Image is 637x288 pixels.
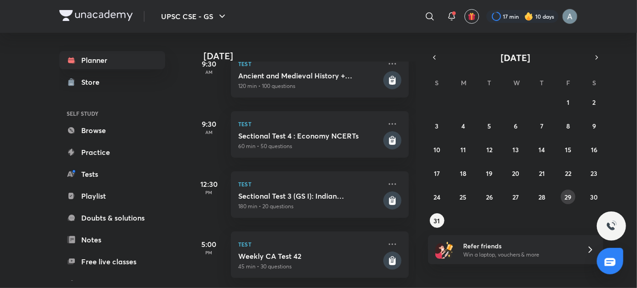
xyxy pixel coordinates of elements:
[191,250,227,255] p: PM
[534,142,549,157] button: August 14, 2025
[434,169,440,178] abbr: August 17, 2025
[238,239,381,250] p: Test
[482,142,497,157] button: August 12, 2025
[433,145,440,154] abbr: August 10, 2025
[606,221,617,231] img: ttu
[561,190,575,204] button: August 29, 2025
[191,179,227,190] h5: 12:30
[538,193,545,201] abbr: August 28, 2025
[238,179,381,190] p: Test
[539,169,545,178] abbr: August 21, 2025
[565,169,571,178] abbr: August 22, 2025
[434,216,440,225] abbr: August 31, 2025
[238,252,381,261] h5: Weekly CA Test 42
[501,51,531,64] span: [DATE]
[191,118,227,129] h5: 9:30
[565,145,571,154] abbr: August 15, 2025
[587,95,601,109] button: August 2, 2025
[587,118,601,133] button: August 9, 2025
[465,9,479,24] button: avatar
[592,122,596,130] abbr: August 9, 2025
[59,231,165,249] a: Notes
[486,169,493,178] abbr: August 19, 2025
[191,190,227,195] p: PM
[540,122,543,130] abbr: August 7, 2025
[204,51,418,62] h4: [DATE]
[238,82,381,90] p: 120 min • 100 questions
[191,58,227,69] h5: 9:30
[564,193,571,201] abbr: August 29, 2025
[567,98,569,107] abbr: August 1, 2025
[566,78,570,87] abbr: Friday
[456,190,470,204] button: August 25, 2025
[59,10,133,21] img: Company Logo
[156,7,233,26] button: UPSC CSE - GS
[59,51,165,69] a: Planner
[512,145,519,154] abbr: August 13, 2025
[590,193,598,201] abbr: August 30, 2025
[482,166,497,180] button: August 19, 2025
[512,169,519,178] abbr: August 20, 2025
[435,78,439,87] abbr: Sunday
[488,122,491,130] abbr: August 5, 2025
[59,73,165,91] a: Store
[561,142,575,157] button: August 15, 2025
[238,131,381,140] h5: Sectional Test 4 : Economy NCERTs
[59,106,165,121] h6: SELF STUDY
[238,58,381,69] p: Test
[435,241,454,259] img: referral
[238,202,381,211] p: 180 min • 20 questions
[534,190,549,204] button: August 28, 2025
[59,10,133,23] a: Company Logo
[561,95,575,109] button: August 1, 2025
[513,78,520,87] abbr: Wednesday
[456,118,470,133] button: August 4, 2025
[435,122,439,130] abbr: August 3, 2025
[59,121,165,139] a: Browse
[593,98,596,107] abbr: August 2, 2025
[191,129,227,135] p: AM
[561,118,575,133] button: August 8, 2025
[441,51,590,64] button: [DATE]
[238,262,381,271] p: 45 min • 30 questions
[430,190,444,204] button: August 24, 2025
[566,122,570,130] abbr: August 8, 2025
[587,166,601,180] button: August 23, 2025
[461,122,465,130] abbr: August 4, 2025
[524,12,533,21] img: streak
[461,78,466,87] abbr: Monday
[430,166,444,180] button: August 17, 2025
[463,241,575,251] h6: Refer friends
[591,145,597,154] abbr: August 16, 2025
[508,166,523,180] button: August 20, 2025
[508,142,523,157] button: August 13, 2025
[587,190,601,204] button: August 30, 2025
[238,142,381,150] p: 60 min • 50 questions
[238,71,381,80] h5: Ancient and Medieval History + Current Affairs
[81,77,105,87] div: Store
[430,142,444,157] button: August 10, 2025
[430,213,444,228] button: August 31, 2025
[238,118,381,129] p: Test
[59,252,165,271] a: Free live classes
[488,78,491,87] abbr: Tuesday
[486,145,492,154] abbr: August 12, 2025
[460,169,466,178] abbr: August 18, 2025
[592,78,596,87] abbr: Saturday
[512,193,519,201] abbr: August 27, 2025
[482,118,497,133] button: August 5, 2025
[59,143,165,161] a: Practice
[463,251,575,259] p: Win a laptop, vouchers & more
[540,78,543,87] abbr: Thursday
[482,190,497,204] button: August 26, 2025
[456,166,470,180] button: August 18, 2025
[59,165,165,183] a: Tests
[460,145,466,154] abbr: August 11, 2025
[460,193,467,201] abbr: August 25, 2025
[561,166,575,180] button: August 22, 2025
[508,118,523,133] button: August 6, 2025
[456,142,470,157] button: August 11, 2025
[191,69,227,75] p: AM
[433,193,440,201] abbr: August 24, 2025
[468,12,476,21] img: avatar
